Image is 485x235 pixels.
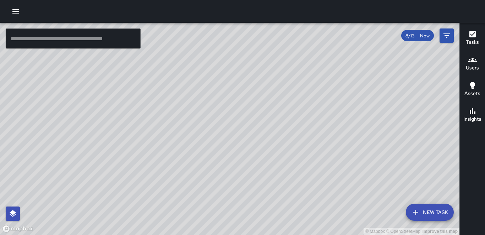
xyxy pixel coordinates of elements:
h6: Assets [464,90,480,98]
h6: Insights [463,115,481,123]
button: Assets [460,77,485,103]
span: 8/13 — Now [401,33,434,39]
button: New Task [406,204,454,221]
button: Users [460,51,485,77]
h6: Users [466,64,479,72]
button: Filters [440,28,454,43]
button: Tasks [460,26,485,51]
button: Insights [460,103,485,128]
h6: Tasks [466,38,479,46]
